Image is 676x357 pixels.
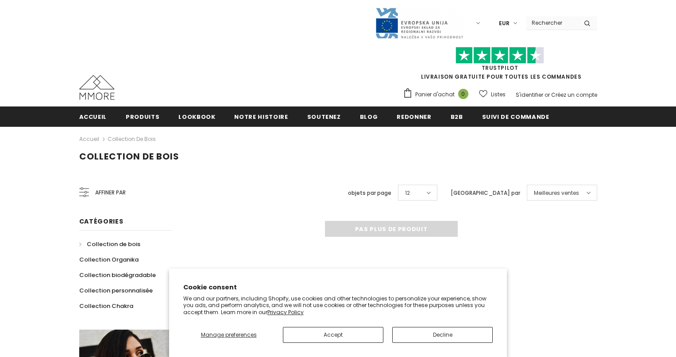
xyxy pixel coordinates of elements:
[79,255,139,264] span: Collection Organika
[178,106,215,126] a: Lookbook
[126,113,159,121] span: Produits
[403,51,597,80] span: LIVRAISON GRATUITE POUR TOUTES LES COMMANDES
[397,106,431,126] a: Redonner
[95,188,126,197] span: Affiner par
[283,327,383,343] button: Accept
[79,267,156,283] a: Collection biodégradable
[526,16,577,29] input: Search Site
[451,106,463,126] a: B2B
[183,327,274,343] button: Manage preferences
[360,113,378,121] span: Blog
[79,217,124,226] span: Catégories
[482,106,549,126] a: Suivi de commande
[375,7,464,39] img: Javni Razpis
[403,88,473,101] a: Panier d'achat 0
[79,236,140,252] a: Collection de bois
[79,271,156,279] span: Collection biodégradable
[178,113,215,121] span: Lookbook
[79,286,153,295] span: Collection personnalisée
[79,134,99,144] a: Accueil
[183,295,493,316] p: We and our partners, including Shopify, use cookies and other technologies to personalize your ex...
[479,87,506,102] a: Listes
[108,135,156,143] a: Collection de bois
[397,113,431,121] span: Redonner
[79,106,107,126] a: Accueil
[87,240,140,248] span: Collection de bois
[79,302,133,310] span: Collection Chakra
[360,106,378,126] a: Blog
[482,113,549,121] span: Suivi de commande
[79,75,115,100] img: Cas MMORE
[234,106,288,126] a: Notre histoire
[534,189,579,197] span: Meilleures ventes
[126,106,159,126] a: Produits
[79,113,107,121] span: Accueil
[451,189,520,197] label: [GEOGRAPHIC_DATA] par
[267,308,304,316] a: Privacy Policy
[307,106,341,126] a: soutenez
[348,189,391,197] label: objets par page
[491,90,506,99] span: Listes
[451,113,463,121] span: B2B
[458,89,468,99] span: 0
[405,189,410,197] span: 12
[516,91,543,99] a: S'identifier
[79,283,153,298] a: Collection personnalisée
[79,252,139,267] a: Collection Organika
[234,113,288,121] span: Notre histoire
[79,150,179,163] span: Collection de bois
[307,113,341,121] span: soutenez
[183,283,493,292] h2: Cookie consent
[499,19,510,28] span: EUR
[545,91,550,99] span: or
[482,64,518,72] a: TrustPilot
[79,298,133,314] a: Collection Chakra
[551,91,597,99] a: Créez un compte
[375,19,464,27] a: Javni Razpis
[415,90,455,99] span: Panier d'achat
[201,331,257,338] span: Manage preferences
[456,47,544,64] img: Faites confiance aux étoiles pilotes
[392,327,493,343] button: Decline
